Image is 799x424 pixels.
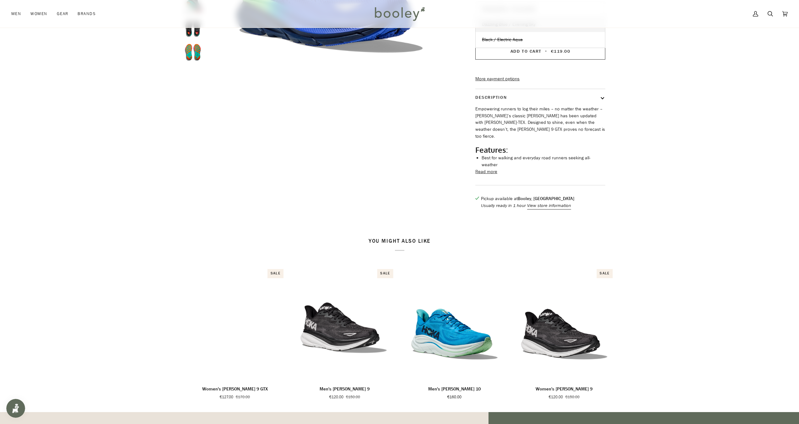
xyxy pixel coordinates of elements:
[475,89,605,106] button: Description
[565,394,580,400] span: €150.00
[183,266,287,381] product-grid-item-variant: 4.5 / Black / Electric Aqua
[183,19,202,38] img: Hoka Men's Clifton 9 GTX Black / Electric Aqua - Booley Galway
[512,266,616,381] img: Hoka Women's Clifton 9 Black / White - Booley Galway
[293,266,397,381] img: Hoka Men's Clifton 9 Black / White - Booley Galway
[293,383,397,400] a: Men's Clifton 9
[183,238,616,251] h2: You might also like
[329,394,343,400] span: €120.00
[549,394,563,400] span: €120.00
[6,399,25,418] iframe: Button to open loyalty program pop-up
[372,5,427,23] img: Booley
[293,266,397,400] product-grid-item: Men's Clifton 9
[527,202,571,209] button: View store information
[447,394,462,400] span: €160.00
[320,386,370,393] p: Men's [PERSON_NAME] 9
[475,76,605,82] a: More payment options
[183,266,287,381] a: Women's Clifton 9 GTX
[202,386,268,393] p: Women's [PERSON_NAME] 9 GTX
[183,43,202,62] img: Hoka Men's Clifton 9 GTX Black / Electric Aqua - Booley Galway
[482,37,523,43] span: Black / Electric Aqua
[183,266,287,400] product-grid-item: Women's Clifton 9 GTX
[30,11,47,17] span: Women
[482,155,605,168] li: Best for walking and everyday road runners seeking all-weather
[551,48,570,54] span: €119.00
[346,394,360,400] span: €150.00
[377,269,393,278] div: Sale
[220,394,233,400] span: €127.00
[536,386,592,393] p: Women's [PERSON_NAME] 9
[293,266,397,381] a: Men's Clifton 9
[512,266,616,400] product-grid-item: Women's Clifton 9
[475,168,497,175] button: Read more
[428,386,481,393] p: Men's [PERSON_NAME] 10
[403,383,506,400] a: Men's Clifton 10
[267,269,283,278] div: Sale
[403,266,506,381] a: Men's Clifton 10
[510,48,542,54] span: Add to Cart
[476,32,605,48] a: Black / Electric Aqua
[518,196,574,202] strong: Booley, [GEOGRAPHIC_DATA]
[512,266,616,381] product-grid-item-variant: 4 / Black / White
[475,106,605,140] p: Empowering runners to log their miles – no matter the weather – [PERSON_NAME]’s classic [PERSON_N...
[403,266,506,381] product-grid-item-variant: 8 / Hoka Blue / Skyward Blue
[293,266,397,381] product-grid-item-variant: 8 / Black / White
[543,48,549,54] span: •
[512,266,616,381] a: Women's Clifton 9
[597,269,613,278] div: Sale
[475,145,605,155] h2: Features:
[78,11,96,17] span: Brands
[512,383,616,400] a: Women's Clifton 9
[475,43,605,60] button: Add to Cart • €119.00
[403,266,506,381] img: Hoka Men's Clifton 10 Hoka Blue / Skyward Blue - Booley Galway
[183,266,287,381] img: Hoka Women's Clifton 9 GTX Black / Electric Aqua - Booley Galway
[236,394,250,400] span: €170.00
[481,195,574,202] p: Pickup available at
[57,11,68,17] span: Gear
[403,266,506,400] product-grid-item: Men's Clifton 10
[11,11,21,17] span: Men
[481,202,574,209] p: Usually ready in 1 hour
[183,383,287,400] a: Women's Clifton 9 GTX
